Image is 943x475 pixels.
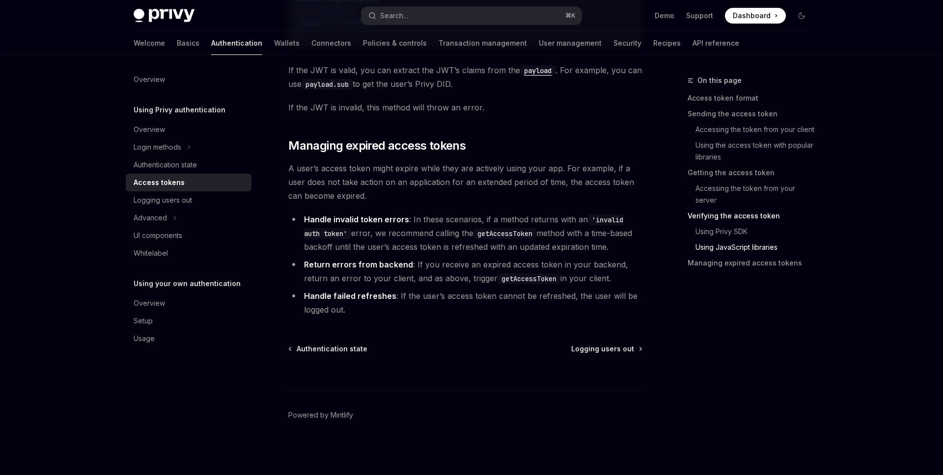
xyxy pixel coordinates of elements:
a: User management [539,31,602,55]
div: Search... [380,10,408,22]
a: Authentication state [126,156,251,174]
span: Authentication state [297,344,367,354]
a: Access tokens [126,174,251,191]
a: Overview [126,71,251,88]
a: Overview [126,294,251,312]
a: Policies & controls [363,31,427,55]
a: Overview [126,121,251,138]
div: Advanced [134,212,167,224]
span: A user’s access token might expire while they are actively using your app. For example, if a user... [288,161,642,203]
a: Welcome [134,31,165,55]
h5: Using your own authentication [134,278,241,290]
div: Access tokens [134,177,185,188]
li: : If the user’s access token cannot be refreshed, the user will be logged out. [288,289,642,317]
span: Managing expired access tokens [288,138,466,154]
a: Recipes [653,31,681,55]
a: Verifying the access token [688,208,817,224]
a: Transaction management [439,31,527,55]
code: 'invalid auth token' [304,214,623,239]
a: Basics [177,31,199,55]
div: Logging users out [134,194,192,206]
a: Whitelabel [126,244,251,262]
strong: Handle invalid token errors [304,214,409,224]
code: payload [520,65,555,76]
button: Toggle dark mode [794,8,809,24]
code: getAccessToken [498,273,560,284]
a: Using the access token with popular libraries [695,137,817,165]
a: Authentication [211,31,262,55]
div: Login methods [134,141,181,153]
code: getAccessToken [473,228,536,239]
a: Setup [126,312,251,330]
a: Using JavaScript libraries [695,239,817,255]
strong: Handle failed refreshes [304,291,396,301]
a: Sending the access token [688,106,817,122]
a: Logging users out [571,344,641,354]
a: Usage [126,330,251,347]
a: Powered by Mintlify [288,410,353,420]
a: Demo [655,11,674,21]
span: On this page [697,75,742,86]
strong: Return errors from backend [304,260,413,269]
div: Overview [134,124,165,135]
span: Logging users out [571,344,634,354]
a: Dashboard [725,8,786,24]
div: UI components [134,230,182,241]
div: Authentication state [134,159,197,171]
a: Authentication state [289,344,367,354]
button: Search...⌘K [361,7,582,25]
h5: Using Privy authentication [134,104,225,116]
a: Security [613,31,641,55]
a: Getting the access token [688,165,817,181]
div: Usage [134,333,155,344]
div: Setup [134,315,153,327]
code: payload.sub [302,79,353,90]
span: ⌘ K [565,12,576,20]
a: Managing expired access tokens [688,255,817,271]
a: Accessing the token from your client [695,122,817,137]
li: : If you receive an expired access token in your backend, return an error to your client, and as ... [288,258,642,285]
span: If the JWT is valid, you can extract the JWT’s claims from the . For example, you can use to get ... [288,63,642,91]
a: Logging users out [126,191,251,209]
span: If the JWT is invalid, this method will throw an error. [288,101,642,114]
span: Dashboard [733,11,771,21]
a: API reference [693,31,739,55]
a: Access token format [688,90,817,106]
a: UI components [126,227,251,244]
div: Overview [134,74,165,85]
a: Connectors [311,31,351,55]
a: Using Privy SDK [695,224,817,239]
div: Whitelabel [134,247,168,259]
a: payload [520,65,555,75]
div: Overview [134,297,165,309]
img: dark logo [134,9,194,23]
a: Support [686,11,713,21]
li: : In these scenarios, if a method returns with an error, we recommend calling the method with a t... [288,212,642,254]
a: Wallets [274,31,300,55]
a: Accessing the token from your server [695,181,817,208]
